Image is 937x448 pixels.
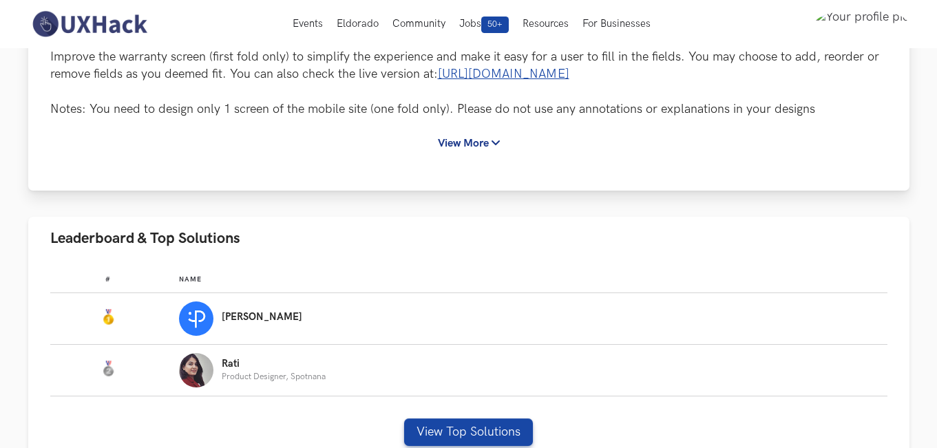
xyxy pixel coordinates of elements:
p: Rati [222,359,326,370]
span: Name [179,275,202,284]
img: Profile photo [179,353,213,387]
span: Leaderboard & Top Solutions [50,229,240,248]
img: Your profile pic [814,10,909,39]
span: # [105,275,111,284]
table: Leaderboard [50,264,887,396]
img: Silver Medal [100,361,116,377]
button: Leaderboard & Top Solutions [28,217,909,260]
a: [URL][DOMAIN_NAME] [438,67,569,81]
img: Gold Medal [100,309,116,326]
img: UXHack-logo.png [28,10,151,39]
img: Profile photo [179,301,213,336]
span: 50+ [481,17,509,33]
button: View Top Solutions [404,418,533,446]
p: [PERSON_NAME] [222,312,302,323]
p: Product Designer, Spotnana [222,372,326,381]
button: View More [425,131,512,156]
